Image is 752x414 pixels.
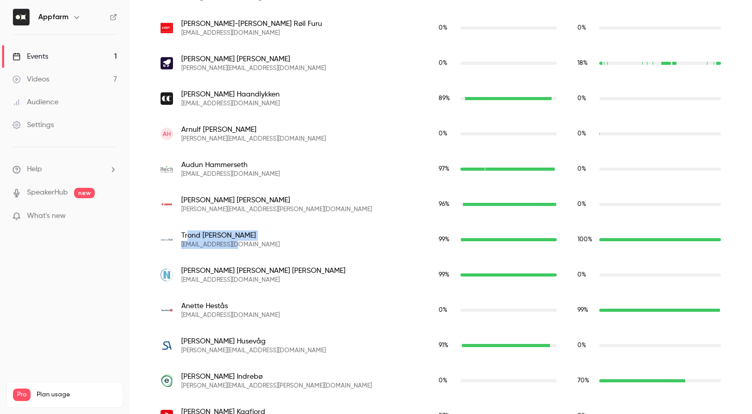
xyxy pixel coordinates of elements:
[13,9,30,25] img: Appfarm
[150,187,731,222] div: geir-arne.hansen@canon.no
[181,230,280,241] span: Trond [PERSON_NAME]
[439,25,447,31] span: 0 %
[577,237,592,243] span: 100 %
[181,195,372,205] span: [PERSON_NAME] [PERSON_NAME]
[439,270,455,280] span: Live watch time
[577,95,586,102] span: 0 %
[439,95,450,102] span: 89 %
[577,235,594,244] span: Replay watch time
[181,125,326,135] span: Arnulf [PERSON_NAME]
[439,235,455,244] span: Live watch time
[439,237,450,243] span: 99 %
[181,336,326,347] span: [PERSON_NAME] Husevåg
[181,382,372,390] span: [PERSON_NAME][EMAIL_ADDRESS][PERSON_NAME][DOMAIN_NAME]
[27,211,66,222] span: What's new
[161,340,173,351] img: servicealliansen.no
[577,341,594,350] span: Replay watch time
[577,378,589,384] span: 70 %
[13,401,33,410] p: Videos
[150,363,731,398] div: sonja.indrebo@eviny.no
[161,92,173,105] img: cc.no
[577,376,594,385] span: Replay watch time
[577,270,594,280] span: Replay watch time
[577,200,594,209] span: Replay watch time
[12,164,117,175] li: help-dropdown-opener
[161,198,173,211] img: canon.no
[181,89,280,100] span: [PERSON_NAME] Haandlykken
[181,64,326,73] span: [PERSON_NAME][EMAIL_ADDRESS][DOMAIN_NAME]
[150,46,731,81] div: emil+2@appfarm.io
[150,116,731,151] div: arnulf.hagen@aidalos.com
[439,342,449,349] span: 91 %
[181,276,345,284] span: [EMAIL_ADDRESS][DOMAIN_NAME]
[150,222,731,257] div: trond@elektro4.no
[181,347,326,355] span: [PERSON_NAME][EMAIL_ADDRESS][DOMAIN_NAME]
[161,57,173,70] img: appfarm.io
[577,164,594,174] span: Replay watch time
[181,311,280,320] span: [EMAIL_ADDRESS][DOMAIN_NAME]
[439,307,447,313] span: 0 %
[439,200,455,209] span: Live watch time
[439,23,455,33] span: Live watch time
[181,160,280,170] span: Audun Hammerseth
[27,164,42,175] span: Help
[13,389,31,401] span: Pro
[577,166,586,172] span: 0 %
[439,129,455,139] span: Live watch time
[181,205,372,214] span: [PERSON_NAME][EMAIL_ADDRESS][PERSON_NAME][DOMAIN_NAME]
[439,131,447,137] span: 0 %
[439,166,450,172] span: 97 %
[577,94,594,103] span: Replay watch time
[577,23,594,33] span: Replay watch time
[161,22,173,34] img: hrpas.no
[150,257,731,293] div: thg@novacare.no
[150,293,731,328] div: anette.hestas@sr-bank-fp.no
[439,60,447,66] span: 0 %
[161,304,173,316] img: sr-bank-fp.no
[105,212,117,221] iframe: Noticeable Trigger
[37,391,117,399] span: Plan usage
[181,54,326,64] span: [PERSON_NAME] [PERSON_NAME]
[439,272,450,278] span: 99 %
[577,201,586,208] span: 0 %
[99,403,102,409] span: 7
[12,120,54,130] div: Settings
[150,151,731,187] div: audun.hammerseth@itech.no
[161,233,173,246] img: elektro4.no
[181,100,280,108] span: [EMAIL_ADDRESS][DOMAIN_NAME]
[181,135,326,143] span: [PERSON_NAME][EMAIL_ADDRESS][DOMAIN_NAME]
[181,19,322,29] span: [PERSON_NAME]-[PERSON_NAME] Røil Furu
[181,301,280,311] span: Anette Hestås
[99,401,117,410] p: / 150
[181,371,372,382] span: [PERSON_NAME] Indrebø
[181,266,345,276] span: [PERSON_NAME] [PERSON_NAME] [PERSON_NAME]
[74,188,95,198] span: new
[12,97,59,107] div: Audience
[577,306,594,315] span: Replay watch time
[12,51,48,62] div: Events
[181,29,322,37] span: [EMAIL_ADDRESS][DOMAIN_NAME]
[12,74,49,85] div: Videos
[577,129,594,139] span: Replay watch time
[439,201,450,208] span: 96 %
[150,81,731,116] div: eirik.haandlykken@cc.no
[577,59,594,68] span: Replay watch time
[439,94,455,103] span: Live watch time
[439,59,455,68] span: Live watch time
[577,131,586,137] span: 0 %
[577,60,588,66] span: 18 %
[161,269,173,281] img: novacare.no
[150,328,731,363] div: ingrid.husevag@servicealliansen.no
[439,341,455,350] span: Live watch time
[439,164,455,174] span: Live watch time
[181,241,280,249] span: [EMAIL_ADDRESS][DOMAIN_NAME]
[27,187,68,198] a: SpeakerHub
[163,129,171,139] span: AH
[577,25,586,31] span: 0 %
[439,306,455,315] span: Live watch time
[439,378,447,384] span: 0 %
[161,163,173,175] img: itech.no
[150,10,731,46] div: serf@hrpas.no
[181,170,280,178] span: [EMAIL_ADDRESS][DOMAIN_NAME]
[161,375,173,387] img: eviny.no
